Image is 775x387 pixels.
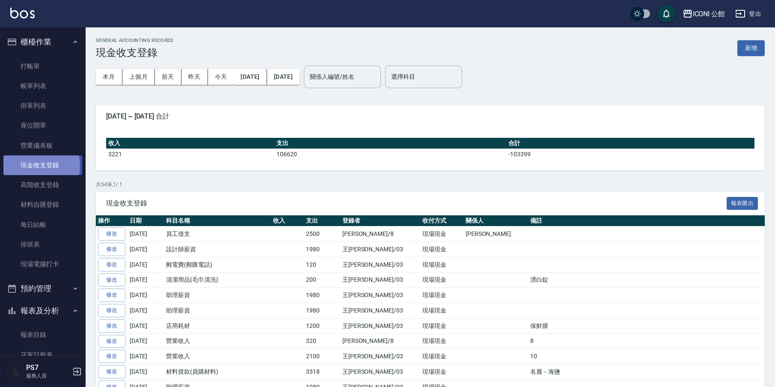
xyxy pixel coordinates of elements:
[420,242,463,257] td: 現場現金
[106,199,727,208] span: 現金收支登錄
[208,69,234,85] button: 今天
[98,304,125,317] a: 修改
[98,289,125,302] a: 修改
[128,288,164,303] td: [DATE]
[3,254,82,274] a: 現場電腦打卡
[164,349,271,364] td: 營業收入
[3,155,82,175] a: 現金收支登錄
[340,349,420,364] td: 王[PERSON_NAME]/03
[98,335,125,348] a: 修改
[128,215,164,226] th: 日期
[98,365,125,378] a: 修改
[164,303,271,319] td: 助理薪資
[340,364,420,380] td: 王[PERSON_NAME]/03
[106,112,754,121] span: [DATE] ~ [DATE] 合計
[3,31,82,53] button: 櫃檯作業
[122,69,155,85] button: 上個月
[106,138,274,149] th: 收入
[26,372,70,380] p: 服務人員
[420,318,463,333] td: 現場現金
[10,8,35,18] img: Logo
[3,277,82,300] button: 預約管理
[96,47,174,59] h3: 現金收支登錄
[3,300,82,322] button: 報表及分析
[128,364,164,380] td: [DATE]
[340,257,420,272] td: 王[PERSON_NAME]/03
[506,138,754,149] th: 合計
[98,243,125,256] a: 修改
[506,149,754,160] td: -103399
[528,215,765,226] th: 備註
[420,272,463,288] td: 現場現金
[528,364,765,380] td: 名麗－海鹽
[98,258,125,271] a: 修改
[96,69,122,85] button: 本月
[463,226,528,242] td: [PERSON_NAME]
[128,349,164,364] td: [DATE]
[340,242,420,257] td: 王[PERSON_NAME]/03
[96,181,765,188] p: 共 54 筆, 1 / 1
[528,318,765,333] td: 保鮮膜
[304,303,340,319] td: 1980
[3,215,82,235] a: 每日結帳
[679,5,729,23] button: ICONI 公館
[7,363,24,380] img: Person
[340,318,420,333] td: 王[PERSON_NAME]/03
[528,349,765,364] td: 10
[340,333,420,349] td: [PERSON_NAME]/8
[164,333,271,349] td: 營業收入
[304,333,340,349] td: 320
[420,226,463,242] td: 現場現金
[96,215,128,226] th: 操作
[463,215,528,226] th: 關係人
[274,149,506,160] td: 106620
[164,242,271,257] td: 設計師薪資
[727,199,758,207] a: 報表匯出
[420,303,463,319] td: 現場現金
[128,318,164,333] td: [DATE]
[128,333,164,349] td: [DATE]
[164,215,271,226] th: 科目名稱
[98,274,125,287] a: 修改
[3,175,82,195] a: 高階收支登錄
[340,288,420,303] td: 王[PERSON_NAME]/03
[106,149,274,160] td: 3221
[3,345,82,365] a: 店家日報表
[340,272,420,288] td: 王[PERSON_NAME]/03
[164,257,271,272] td: 郵電費(郵匯電話)
[304,226,340,242] td: 2500
[128,272,164,288] td: [DATE]
[155,69,181,85] button: 前天
[732,6,765,22] button: 登出
[340,215,420,226] th: 登錄者
[128,257,164,272] td: [DATE]
[3,195,82,214] a: 材料自購登錄
[164,226,271,242] td: 員工借支
[340,226,420,242] td: [PERSON_NAME]/8
[727,197,758,210] button: 報表匯出
[420,364,463,380] td: 現場現金
[98,227,125,241] a: 修改
[304,364,340,380] td: 3318
[164,318,271,333] td: 店用耗材
[274,138,506,149] th: 支出
[420,257,463,272] td: 現場現金
[3,96,82,116] a: 掛單列表
[420,333,463,349] td: 現場現金
[3,76,82,96] a: 帳單列表
[304,288,340,303] td: 1980
[658,5,675,22] button: save
[304,349,340,364] td: 2100
[3,235,82,254] a: 排班表
[26,363,70,372] h5: PS7
[528,333,765,349] td: 8
[128,303,164,319] td: [DATE]
[98,350,125,363] a: 修改
[128,226,164,242] td: [DATE]
[3,325,82,345] a: 報表目錄
[304,272,340,288] td: 200
[3,116,82,135] a: 座位開單
[164,364,271,380] td: 材料貨款(員購材料)
[164,288,271,303] td: 助理薪資
[181,69,208,85] button: 昨天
